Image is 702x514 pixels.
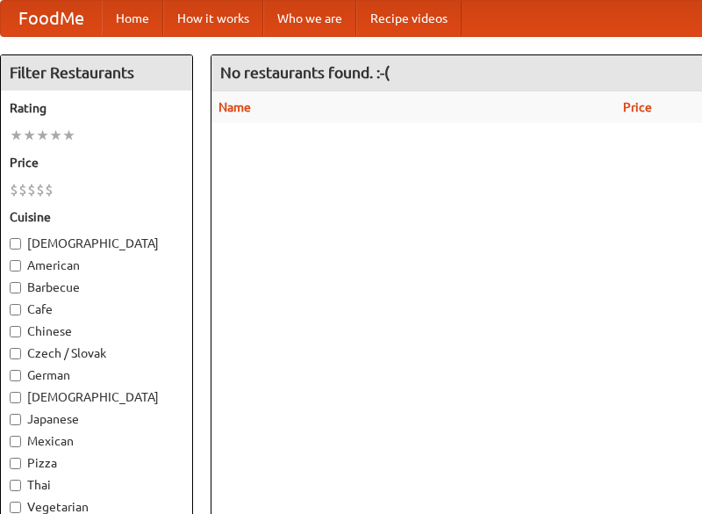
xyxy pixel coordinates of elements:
input: Pizza [10,458,21,469]
li: ★ [62,126,75,145]
label: Pizza [10,454,183,472]
li: ★ [49,126,62,145]
input: Chinese [10,326,21,337]
input: Japanese [10,414,21,425]
h4: Filter Restaurants [1,55,192,90]
label: Mexican [10,432,183,450]
label: Czech / Slovak [10,344,183,362]
label: German [10,366,183,384]
a: Who we are [263,1,356,36]
label: Japanese [10,410,183,428]
h5: Price [10,154,183,171]
li: ★ [36,126,49,145]
a: Price [623,100,652,114]
ng-pluralize: No restaurants found. :-( [220,64,390,81]
a: Home [102,1,163,36]
input: [DEMOGRAPHIC_DATA] [10,238,21,250]
label: Chinese [10,322,183,340]
h5: Rating [10,99,183,117]
input: Vegetarian [10,502,21,513]
li: $ [36,180,45,199]
a: FoodMe [1,1,102,36]
label: [DEMOGRAPHIC_DATA] [10,235,183,252]
li: $ [10,180,18,199]
label: Barbecue [10,279,183,296]
li: $ [18,180,27,199]
li: $ [27,180,36,199]
h5: Cuisine [10,208,183,226]
label: Cafe [10,300,183,318]
input: American [10,260,21,271]
input: Barbecue [10,282,21,293]
input: [DEMOGRAPHIC_DATA] [10,392,21,403]
input: Czech / Slovak [10,348,21,359]
a: How it works [163,1,263,36]
li: ★ [10,126,23,145]
input: Mexican [10,436,21,447]
input: German [10,370,21,381]
a: Recipe videos [356,1,462,36]
a: Name [218,100,251,114]
input: Cafe [10,304,21,315]
label: Thai [10,476,183,494]
label: American [10,257,183,274]
li: ★ [23,126,36,145]
input: Thai [10,480,21,491]
label: [DEMOGRAPHIC_DATA] [10,388,183,406]
li: $ [45,180,54,199]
